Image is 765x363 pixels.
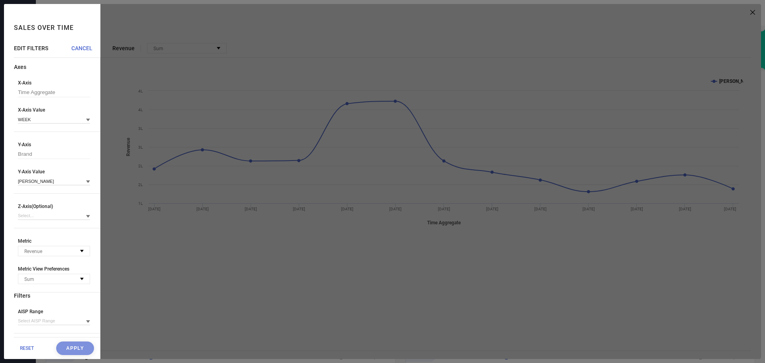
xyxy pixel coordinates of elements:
span: Y-Axis Value [18,169,90,175]
span: Metric [18,238,90,244]
span: Metric View Preferences [18,266,90,272]
span: EDIT FILTERS [14,45,48,51]
span: Y-Axis [18,142,90,147]
h1: Sales over time [14,24,74,31]
span: Sum [24,277,34,282]
span: Z-Axis(Optional) [18,204,90,209]
span: RESET [20,345,34,351]
input: Select... [18,212,90,220]
input: Select AISP Range [18,317,90,325]
span: Revenue [24,249,42,254]
span: X-Axis Value [18,107,90,113]
div: Filters [14,292,100,299]
span: CANCEL [71,45,92,51]
span: X-Axis [18,80,90,86]
span: AISP Range [18,309,90,314]
div: Axes [14,64,100,70]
